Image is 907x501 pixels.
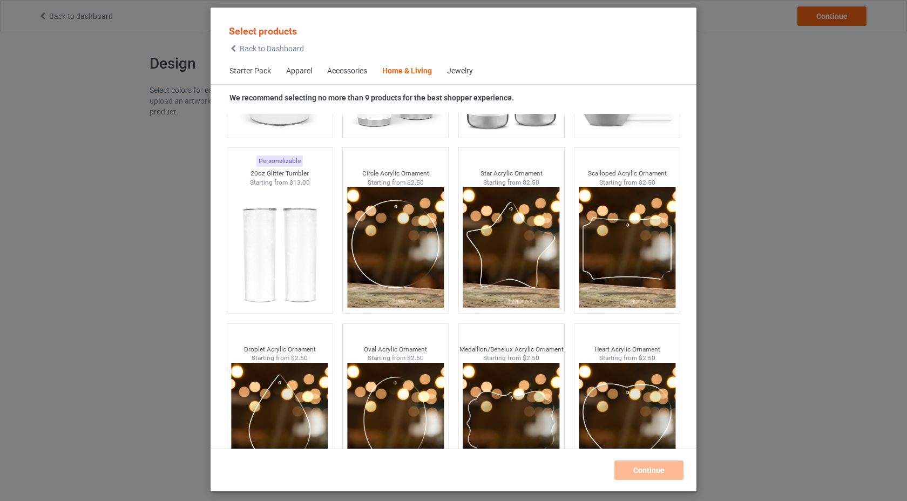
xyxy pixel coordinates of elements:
[574,178,680,187] div: Starting from
[579,187,675,308] img: scalloped-thumbnail.png
[574,169,680,178] div: Scalloped Acrylic Ornament
[347,187,444,308] img: circle-thumbnail.png
[447,66,473,77] div: Jewelry
[523,354,539,362] span: $2.50
[240,44,304,53] span: Back to Dashboard
[579,363,675,484] img: heart-thumbnail.png
[291,354,308,362] span: $2.50
[343,169,448,178] div: Circle Acrylic Ornament
[574,345,680,354] div: Heart Acrylic Ornament
[227,354,333,363] div: Starting from
[256,155,303,167] div: Personalizable
[227,178,333,187] div: Starting from
[343,178,448,187] div: Starting from
[459,345,564,354] div: Medallion/Benelux Acrylic Ornament
[327,66,367,77] div: Accessories
[232,363,328,484] img: drop-thumbnail.png
[463,363,560,484] img: medallion-thumbnail.png
[407,179,424,186] span: $2.50
[639,179,655,186] span: $2.50
[229,25,297,37] span: Select products
[343,354,448,363] div: Starting from
[407,354,424,362] span: $2.50
[343,345,448,354] div: Oval Acrylic Ornament
[459,178,564,187] div: Starting from
[574,354,680,363] div: Starting from
[289,179,310,186] span: $13.00
[229,93,514,102] strong: We recommend selecting no more than 9 products for the best shopper experience.
[382,66,432,77] div: Home & Living
[639,354,655,362] span: $2.50
[347,363,444,484] img: oval-thumbnail.png
[459,354,564,363] div: Starting from
[232,187,328,308] img: regular.jpg
[227,345,333,354] div: Droplet Acrylic Ornament
[227,169,333,178] div: 20oz Glitter Tumbler
[286,66,312,77] div: Apparel
[222,58,279,84] span: Starter Pack
[523,179,539,186] span: $2.50
[463,187,560,308] img: star-thumbnail.png
[459,169,564,178] div: Star Acrylic Ornament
